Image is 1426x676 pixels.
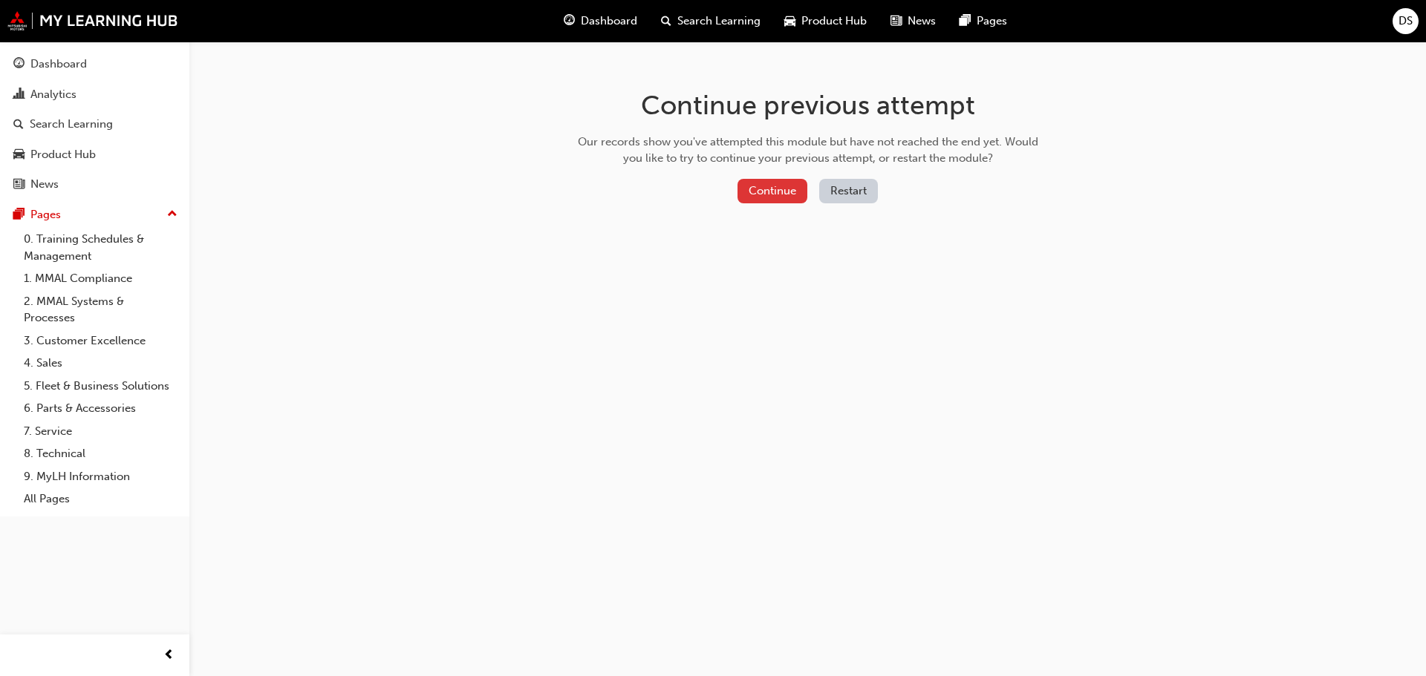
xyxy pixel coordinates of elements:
[13,58,25,71] span: guage-icon
[13,209,25,222] span: pages-icon
[30,116,113,133] div: Search Learning
[908,13,936,30] span: News
[30,206,61,223] div: Pages
[6,171,183,198] a: News
[18,290,183,329] a: 2. MMAL Systems & Processes
[552,6,649,36] a: guage-iconDashboard
[677,13,761,30] span: Search Learning
[30,176,59,193] div: News
[960,12,971,30] span: pages-icon
[30,86,76,103] div: Analytics
[738,179,807,203] button: Continue
[879,6,948,36] a: news-iconNews
[18,420,183,443] a: 7. Service
[18,465,183,488] a: 9. MyLH Information
[573,89,1044,122] h1: Continue previous attempt
[18,228,183,267] a: 0. Training Schedules & Management
[18,329,183,352] a: 3. Customer Excellence
[13,178,25,191] span: news-icon
[30,146,96,163] div: Product Hub
[18,267,183,290] a: 1. MMAL Compliance
[891,12,902,30] span: news-icon
[18,442,183,465] a: 8. Technical
[801,13,867,30] span: Product Hub
[1393,8,1419,34] button: DS
[6,201,183,229] button: Pages
[18,397,183,420] a: 6. Parts & Accessories
[18,375,183,398] a: 5. Fleet & Business Solutions
[6,47,183,201] button: DashboardAnalyticsSearch LearningProduct HubNews
[661,12,671,30] span: search-icon
[7,11,178,30] img: mmal
[1399,13,1413,30] span: DS
[18,488,183,511] a: All Pages
[948,6,1019,36] a: pages-iconPages
[163,646,175,665] span: prev-icon
[6,81,183,108] a: Analytics
[6,111,183,138] a: Search Learning
[772,6,879,36] a: car-iconProduct Hub
[649,6,772,36] a: search-iconSearch Learning
[13,118,24,131] span: search-icon
[977,13,1007,30] span: Pages
[13,88,25,102] span: chart-icon
[564,12,575,30] span: guage-icon
[30,56,87,73] div: Dashboard
[13,148,25,162] span: car-icon
[6,141,183,168] a: Product Hub
[573,134,1044,167] div: Our records show you've attempted this module but have not reached the end yet. Would you like to...
[581,13,637,30] span: Dashboard
[167,205,178,224] span: up-icon
[784,12,795,30] span: car-icon
[18,352,183,375] a: 4. Sales
[819,179,878,203] button: Restart
[6,50,183,78] a: Dashboard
